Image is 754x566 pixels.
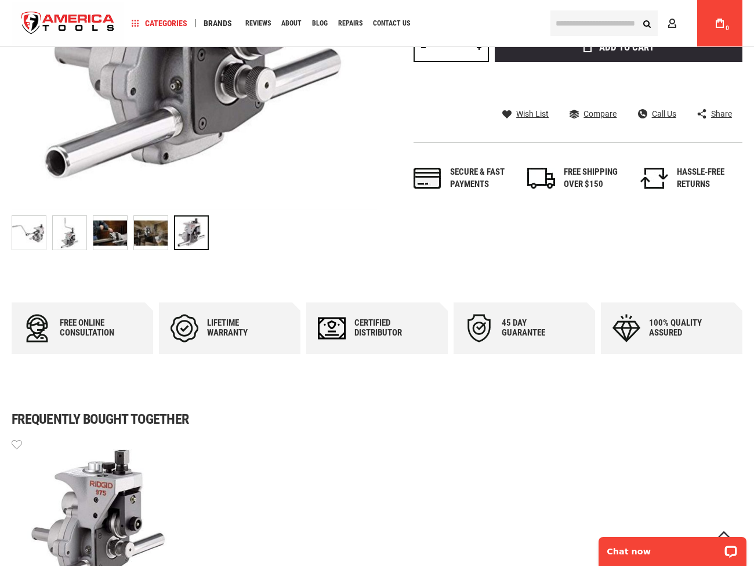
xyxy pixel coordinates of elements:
span: Contact Us [373,20,410,27]
span: Reviews [245,20,271,27]
span: Categories [132,19,187,27]
img: RIDGID 32828 ROLL GROOVER, 975 COPPER [12,216,46,250]
div: Secure & fast payments [450,166,516,191]
span: Call Us [652,110,676,118]
a: Reviews [240,16,276,31]
a: store logo [12,2,124,45]
div: FREE SHIPPING OVER $150 [564,166,629,191]
button: Search [636,12,658,34]
a: Blog [307,16,333,31]
span: Share [711,110,732,118]
div: RIDGID 32828 ROLL GROOVER, 975 COPPER [133,210,174,256]
img: RIDGID 32828 ROLL GROOVER, 975 COPPER [134,216,168,250]
div: RIDGID 32828 ROLL GROOVER, 975 COPPER [12,210,52,256]
iframe: LiveChat chat widget [591,529,754,566]
h1: Frequently bought together [12,412,742,426]
a: About [276,16,307,31]
div: 100% quality assured [649,318,719,338]
span: Blog [312,20,328,27]
img: America Tools [12,2,124,45]
a: Call Us [638,109,676,119]
span: About [281,20,302,27]
span: 0 [726,25,729,31]
div: Free online consultation [60,318,129,338]
img: payments [414,168,441,189]
img: RIDGID 32828 ROLL GROOVER, 975 COPPER [93,216,127,250]
button: Add to Cart [495,33,742,62]
img: returns [640,168,668,189]
span: Add to Cart [599,42,654,52]
span: Wish List [516,110,549,118]
div: RIDGID 32828 ROLL GROOVER, 975 COPPER [52,210,93,256]
div: Certified Distributor [354,318,424,338]
a: Contact Us [368,16,415,31]
span: Compare [583,110,617,118]
div: 45 day Guarantee [502,318,571,338]
div: Lifetime warranty [207,318,277,338]
div: RIDGID 32828 ROLL GROOVER, 975 COPPER [174,210,209,256]
div: RIDGID 32828 ROLL GROOVER, 975 COPPER [93,210,133,256]
span: Brands [204,19,232,27]
a: Compare [570,109,617,119]
a: Repairs [333,16,368,31]
a: Categories [126,16,193,31]
img: RIDGID 32828 ROLL GROOVER, 975 COPPER [53,216,86,250]
a: Brands [198,16,237,31]
div: HASSLE-FREE RETURNS [677,166,742,191]
a: Wish List [502,109,549,119]
span: Repairs [338,20,362,27]
iframe: Secure express checkout frame [492,66,745,70]
img: shipping [527,168,555,189]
